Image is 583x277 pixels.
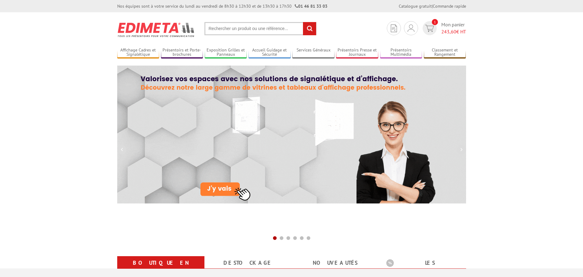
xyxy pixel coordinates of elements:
[441,28,456,35] span: 243,60
[432,19,438,25] span: 1
[117,18,195,41] img: Présentoir, panneau, stand - Edimeta - PLV, affichage, mobilier bureau, entreprise
[295,3,327,9] strong: 01 46 81 33 03
[425,25,434,32] img: devis rapide
[117,3,327,9] div: Nos équipes sont à votre service du lundi au vendredi de 8h30 à 12h30 et de 13h30 à 17h30
[399,3,466,9] div: |
[441,28,466,35] span: € HT
[336,47,378,58] a: Présentoirs Presse et Journaux
[441,21,466,35] span: Mon panier
[421,21,466,35] a: devis rapide 1 Mon panier 243,60€ HT
[433,3,466,9] a: Commande rapide
[205,47,247,58] a: Exposition Grilles et Panneaux
[249,47,291,58] a: Accueil Guidage et Sécurité
[299,257,372,268] a: nouveautés
[117,47,159,58] a: Affichage Cadres et Signalétique
[408,25,414,32] img: devis rapide
[303,22,316,35] input: rechercher
[212,257,284,268] a: Destockage
[292,47,334,58] a: Services Généraux
[386,257,463,270] b: Les promotions
[380,47,422,58] a: Présentoirs Multimédia
[399,3,432,9] a: Catalogue gratuit
[204,22,316,35] input: Rechercher un produit ou une référence...
[161,47,203,58] a: Présentoirs et Porte-brochures
[391,25,397,32] img: devis rapide
[424,47,466,58] a: Classement et Rangement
